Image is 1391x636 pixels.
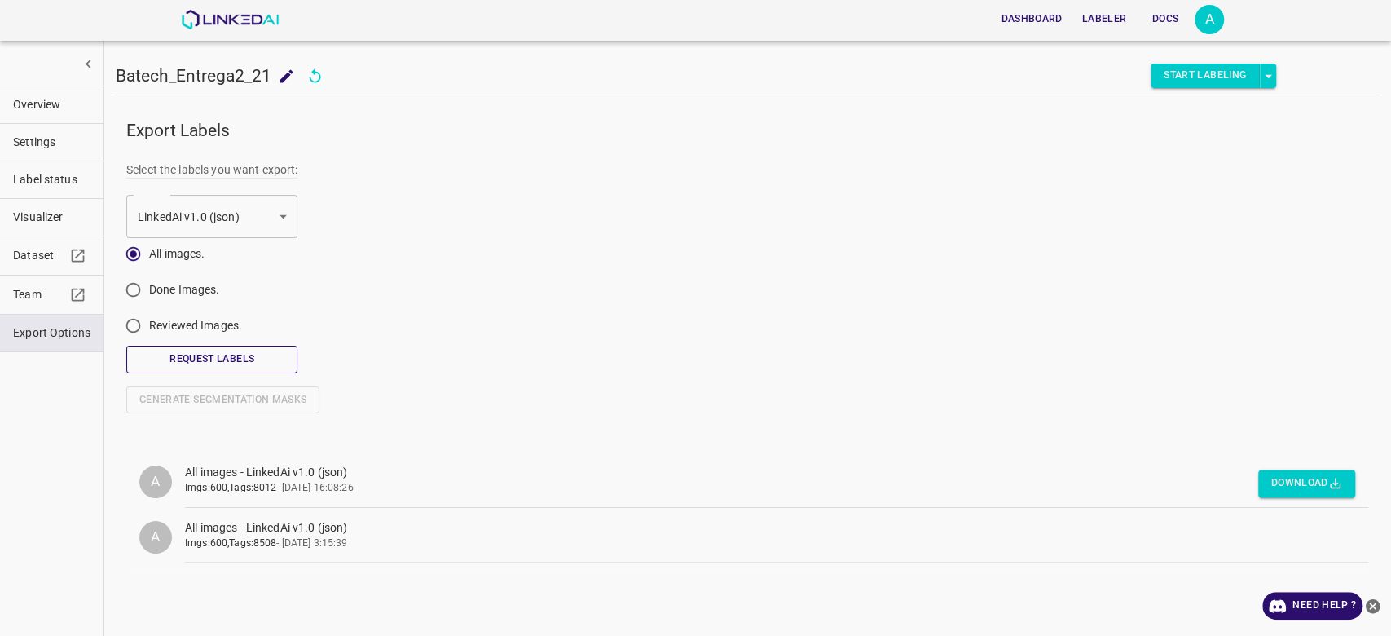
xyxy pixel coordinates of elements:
[185,537,1355,551] p: - [DATE] 3:15:39
[1362,592,1383,620] button: close-help
[139,521,172,554] div: A
[139,466,172,498] div: A
[185,537,210,549] span: Imgs:
[126,119,1368,142] h5: Export Labels
[185,464,1329,481] span: All images - LinkedAi v1.0 (json)
[185,481,1329,496] p: - [DATE] 16:08:26
[994,6,1068,33] button: Dashboard
[13,171,90,188] span: Label status
[126,161,297,179] legend: Select the labels you want export:
[126,195,297,238] div: LinkedAi v1.0 (json)
[185,519,1355,537] span: All images - LinkedAi v1.0 (json)
[1262,592,1362,620] a: Need Help ?
[116,64,271,87] h5: Batech_Entrega2_21
[185,537,276,549] span: 600 , 8508
[149,245,205,263] span: All images.
[185,482,276,493] span: 600 , 8012
[181,10,280,29] img: LinkedAI
[229,482,253,493] span: Tags:
[185,482,210,493] span: Imgs:
[126,346,297,373] button: Request Labels
[1136,2,1195,36] a: Docs
[1151,64,1276,88] div: split button
[13,96,90,113] span: Overview
[1195,5,1224,34] button: Open settings
[1139,6,1191,33] button: Docs
[991,2,1072,36] a: Dashboard
[13,209,90,226] span: Visualizer
[1195,5,1224,34] div: A
[13,247,65,264] span: Dataset
[1076,6,1133,33] button: Labeler
[13,134,90,151] span: Settings
[271,61,302,91] button: add to shopping cart
[13,286,65,303] span: Team
[149,281,220,298] span: Done Images.
[73,49,103,79] button: show more
[149,317,242,334] span: Reviewed Images.
[1260,64,1276,88] button: select role
[1072,2,1136,36] a: Labeler
[1151,64,1260,88] button: Start Labeling
[229,537,253,549] span: Tags:
[13,325,90,342] span: Export Options
[1258,470,1355,497] button: Download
